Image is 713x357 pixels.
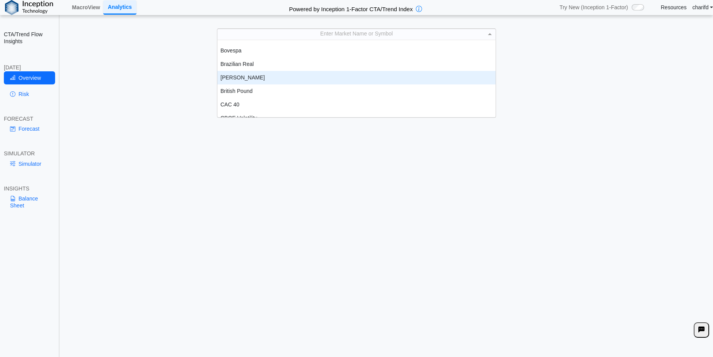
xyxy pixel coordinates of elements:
div: FORECAST [4,115,55,122]
h2: Powered by Inception 1-Factor CTA/Trend Index [286,2,416,13]
div: Enter Market Name or Symbol [217,29,496,40]
h3: Please Select an Asset to Start [62,89,711,96]
a: charifd [692,4,713,11]
div: [DATE] [4,64,55,71]
div: British Pound [217,84,496,98]
div: SIMULATOR [4,150,55,157]
div: CBOE Volatility [217,111,496,125]
a: Resources [661,4,686,11]
div: grid [217,40,496,117]
div: INSIGHTS [4,185,55,192]
a: Forecast [4,122,55,135]
a: Balance Sheet [4,192,55,212]
span: Try New (Inception 1-Factor) [560,4,628,11]
a: Overview [4,71,55,84]
a: Risk [4,88,55,101]
div: Brazilian Real [217,57,496,71]
a: Simulator [4,157,55,170]
a: Analytics [103,0,136,15]
h2: CTA/Trend Flow Insights [4,31,55,45]
div: [PERSON_NAME] [217,71,496,84]
a: MacroView [69,1,103,14]
div: CAC 40 [217,98,496,111]
div: Bovespa [217,44,496,57]
h5: Positioning data updated at previous day close; Price and Flow estimates updated intraday (15-min... [64,60,710,65]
